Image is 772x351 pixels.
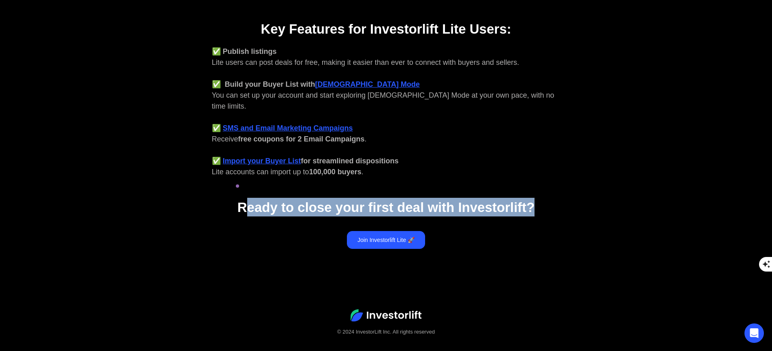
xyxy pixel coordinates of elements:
strong: ✅ Publish listings [212,47,277,56]
div: © 2024 InvestorLift Inc. All rights reserved [16,328,756,336]
a: Import your Buyer List [223,157,301,165]
strong: ✅ [212,124,221,132]
a: Join Investorlift Lite 🚀 [347,231,425,249]
strong: for streamlined dispositions [301,157,399,165]
div: Lite users can post deals for free, making it easier than ever to connect with buyers and sellers... [212,46,560,178]
strong: ✅ [212,157,221,165]
strong: 100,000 buyers [309,168,361,176]
strong: Ready to close your first deal with Investorlift? [237,200,535,215]
a: [DEMOGRAPHIC_DATA] Mode [315,80,420,88]
a: SMS and Email Marketing Campaigns [223,124,353,132]
strong: free coupons for 2 Email Campaigns [238,135,365,143]
div: Open Intercom Messenger [744,323,764,343]
strong: ✅ Build your Buyer List with [212,80,315,88]
strong: Key Features for Investorlift Lite Users: [261,21,511,36]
